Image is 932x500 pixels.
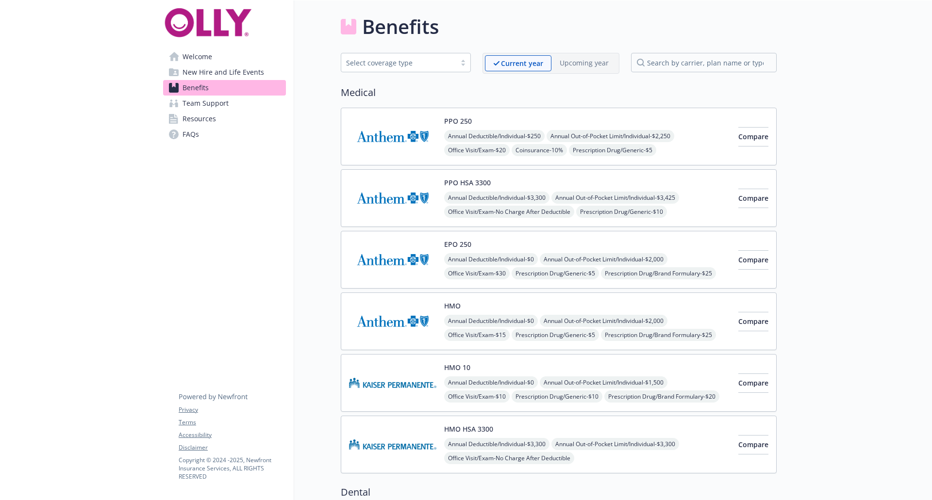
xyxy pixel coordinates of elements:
[631,53,777,72] input: search by carrier, plan name or type
[444,424,493,434] button: HMO HSA 3300
[444,329,510,341] span: Office Visit/Exam - $15
[540,376,667,388] span: Annual Out-of-Pocket Limit/Individual - $1,500
[183,80,209,96] span: Benefits
[444,116,472,126] button: PPO 250
[738,194,768,203] span: Compare
[601,267,716,279] span: Prescription Drug/Brand Formulary - $25
[179,405,285,414] a: Privacy
[163,49,286,65] a: Welcome
[444,390,510,403] span: Office Visit/Exam - $10
[738,132,768,141] span: Compare
[569,144,656,156] span: Prescription Drug/Generic - $5
[551,55,617,71] span: Upcoming year
[444,130,545,142] span: Annual Deductible/Individual - $250
[179,456,285,481] p: Copyright © 2024 - 2025 , Newfront Insurance Services, ALL RIGHTS RESERVED
[738,435,768,454] button: Compare
[738,373,768,393] button: Compare
[576,206,667,218] span: Prescription Drug/Generic - $10
[179,418,285,427] a: Terms
[738,250,768,270] button: Compare
[551,438,679,450] span: Annual Out-of-Pocket Limit/Individual - $3,300
[183,96,229,111] span: Team Support
[738,127,768,146] button: Compare
[341,85,777,100] h2: Medical
[444,192,549,204] span: Annual Deductible/Individual - $3,300
[341,485,777,500] h2: Dental
[512,329,599,341] span: Prescription Drug/Generic - $5
[444,362,470,372] button: HMO 10
[163,80,286,96] a: Benefits
[179,443,285,452] a: Disclaimer
[601,329,716,341] span: Prescription Drug/Brand Formulary - $25
[444,452,574,464] span: Office Visit/Exam - No Charge After Deductible
[444,206,574,218] span: Office Visit/Exam - No Charge After Deductible
[551,192,679,204] span: Annual Out-of-Pocket Limit/Individual - $3,425
[444,376,538,388] span: Annual Deductible/Individual - $0
[501,58,543,68] p: Current year
[444,301,461,311] button: HMO
[183,127,199,142] span: FAQs
[183,65,264,80] span: New Hire and Life Events
[512,390,602,403] span: Prescription Drug/Generic - $10
[349,116,436,157] img: Anthem Blue Cross carrier logo
[362,12,439,41] h1: Benefits
[349,362,436,403] img: Kaiser Permanente Insurance Company carrier logo
[540,315,667,327] span: Annual Out-of-Pocket Limit/Individual - $2,000
[349,301,436,342] img: Anthem Blue Cross carrier logo
[183,111,216,127] span: Resources
[738,189,768,208] button: Compare
[738,255,768,264] span: Compare
[349,177,436,219] img: Anthem Blue Cross carrier logo
[560,58,609,68] p: Upcoming year
[738,440,768,449] span: Compare
[349,239,436,280] img: Anthem Blue Cross carrier logo
[738,312,768,331] button: Compare
[444,253,538,265] span: Annual Deductible/Individual - $0
[346,58,451,68] div: Select coverage type
[512,267,599,279] span: Prescription Drug/Generic - $5
[179,431,285,439] a: Accessibility
[444,438,549,450] span: Annual Deductible/Individual - $3,300
[163,96,286,111] a: Team Support
[349,424,436,465] img: Kaiser Permanente Insurance Company carrier logo
[444,144,510,156] span: Office Visit/Exam - $20
[444,177,491,188] button: PPO HSA 3300
[738,378,768,387] span: Compare
[163,65,286,80] a: New Hire and Life Events
[540,253,667,265] span: Annual Out-of-Pocket Limit/Individual - $2,000
[183,49,212,65] span: Welcome
[738,317,768,326] span: Compare
[444,315,538,327] span: Annual Deductible/Individual - $0
[163,127,286,142] a: FAQs
[512,144,567,156] span: Coinsurance - 10%
[547,130,674,142] span: Annual Out-of-Pocket Limit/Individual - $2,250
[444,239,471,249] button: EPO 250
[604,390,719,403] span: Prescription Drug/Brand Formulary - $20
[163,111,286,127] a: Resources
[444,267,510,279] span: Office Visit/Exam - $30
